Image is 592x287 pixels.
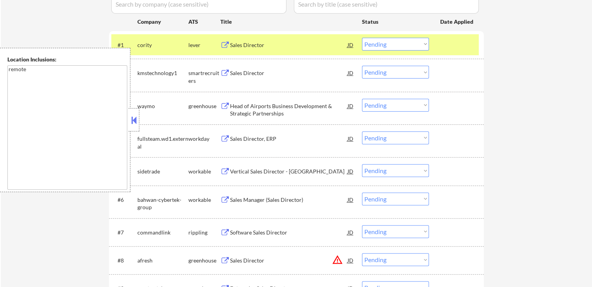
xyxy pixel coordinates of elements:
button: warning_amber [332,254,343,265]
div: workable [188,168,220,175]
div: Company [137,18,188,26]
div: Sales Director [230,69,348,77]
div: Date Applied [440,18,474,26]
div: Head of Airports Business Development & Strategic Partnerships [230,102,348,117]
div: JD [347,131,355,145]
div: #7 [118,229,131,236]
div: Vertical Sales Director - [GEOGRAPHIC_DATA] [230,168,348,175]
div: JD [347,225,355,239]
div: Software Sales Director [230,229,348,236]
div: JD [347,253,355,267]
div: Sales Director [230,257,348,264]
div: Location Inclusions: [7,56,127,63]
div: lever [188,41,220,49]
div: fullsteam.wd1.external [137,135,188,150]
div: JD [347,66,355,80]
div: Sales Director [230,41,348,49]
div: Status [362,14,429,28]
div: ATS [188,18,220,26]
div: greenhouse [188,257,220,264]
div: afresh [137,257,188,264]
div: commandlink [137,229,188,236]
div: Sales Manager (Sales Director) [230,196,348,204]
div: JD [347,38,355,52]
div: waymo [137,102,188,110]
div: smartrecruiters [188,69,220,84]
div: JD [347,99,355,113]
div: cority [137,41,188,49]
div: JD [347,192,355,206]
div: rippling [188,229,220,236]
div: JD [347,164,355,178]
div: Sales Director, ERP [230,135,348,143]
div: #1 [118,41,131,49]
div: #6 [118,196,131,204]
div: kmstechnology1 [137,69,188,77]
div: greenhouse [188,102,220,110]
div: bahwan-cybertek-group [137,196,188,211]
div: workday [188,135,220,143]
div: Title [220,18,355,26]
div: #8 [118,257,131,264]
div: sidetrade [137,168,188,175]
div: workable [188,196,220,204]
